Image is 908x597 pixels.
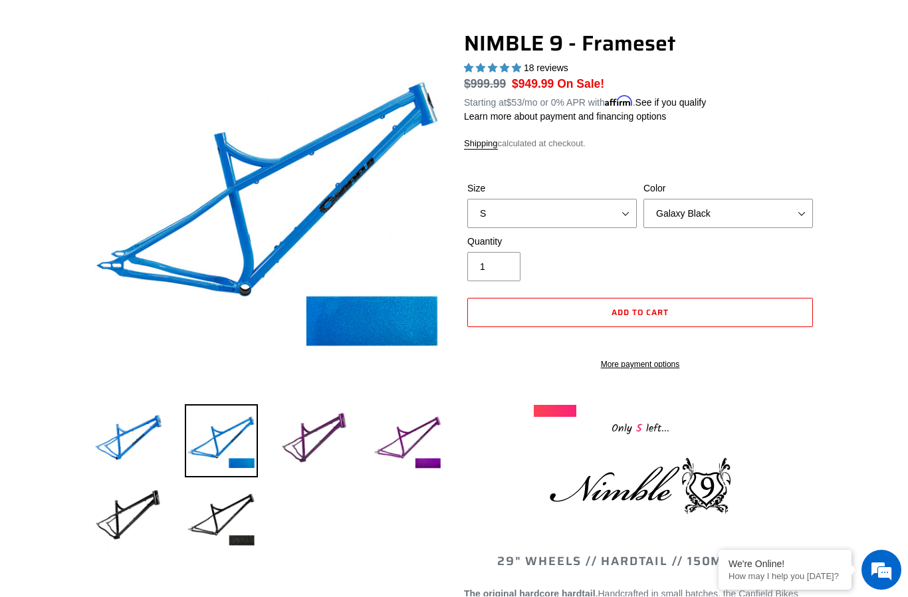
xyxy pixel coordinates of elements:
a: Shipping [464,139,498,150]
span: On Sale! [557,76,604,93]
img: Load image into Gallery viewer, NIMBLE 9 - Frameset [92,405,165,478]
span: Affirm [605,96,633,107]
label: Size [467,182,637,196]
img: Load image into Gallery viewer, NIMBLE 9 - Frameset [185,405,258,478]
div: Only left... [534,418,746,438]
div: calculated at checkout. [464,138,816,151]
h1: NIMBLE 9 - Frameset [464,31,816,57]
a: More payment options [467,359,813,371]
div: Navigation go back [15,73,35,93]
span: 5 [632,421,646,437]
div: Minimize live chat window [218,7,250,39]
a: See if you qualify - Learn more about Affirm Financing (opens in modal) [635,98,707,108]
s: $999.99 [464,78,506,91]
label: Color [643,182,813,196]
p: Starting at /mo or 0% APR with . [464,93,706,110]
img: Load image into Gallery viewer, NIMBLE 9 - Frameset [92,482,165,555]
span: 18 reviews [524,63,568,74]
img: Load image into Gallery viewer, NIMBLE 9 - Frameset [371,405,444,478]
span: 29" WHEELS // HARDTAIL // 150MM FRONT [497,552,783,571]
span: $949.99 [512,78,554,91]
span: We're online! [77,168,183,302]
p: How may I help you today? [729,572,842,582]
textarea: Type your message and hit 'Enter' [7,363,253,410]
img: d_696896380_company_1647369064580_696896380 [43,66,76,100]
span: $53 [507,98,522,108]
img: Load image into Gallery viewer, NIMBLE 9 - Frameset [185,482,258,555]
a: Learn more about payment and financing options [464,112,666,122]
div: We're Online! [729,559,842,570]
span: Add to cart [612,306,669,319]
img: Load image into Gallery viewer, NIMBLE 9 - Frameset [278,405,351,478]
span: 4.89 stars [464,63,524,74]
button: Add to cart [467,298,813,328]
label: Quantity [467,235,637,249]
div: Chat with us now [89,74,243,92]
